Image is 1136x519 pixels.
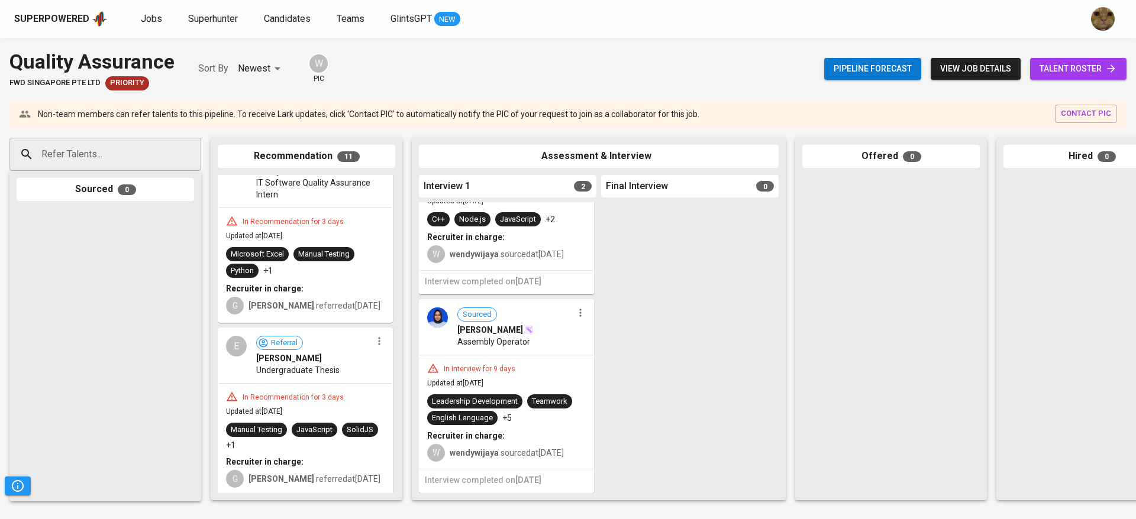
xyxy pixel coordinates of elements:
[432,396,518,407] div: Leadership Development
[515,277,541,286] span: [DATE]
[266,338,302,349] span: Referral
[92,10,108,28] img: app logo
[308,53,329,84] div: pic
[14,10,108,28] a: Superpoweredapp logo
[9,47,175,76] div: Quality Assurance
[390,12,460,27] a: GlintsGPT NEW
[424,180,470,193] span: Interview 1
[238,217,348,227] div: In Recommendation for 3 days
[308,53,329,74] div: W
[5,476,31,495] button: Pipeline Triggers
[226,439,235,451] p: +1
[226,284,304,293] b: Recruiter in charge:
[14,12,89,26] div: Superpowered
[427,245,445,263] div: W
[824,58,921,80] button: Pipeline forecast
[248,474,314,484] b: [PERSON_NAME]
[427,307,448,328] img: 6658050e09378bb7706b80df13fcc609.jpg
[457,336,530,348] span: Assembly Operator
[457,324,523,336] span: [PERSON_NAME]
[38,108,699,120] p: Non-team members can refer talents to this pipeline. To receive Lark updates, click 'Contact PIC'...
[226,336,247,356] div: E
[940,61,1011,76] span: view job details
[248,301,314,310] b: [PERSON_NAME]
[432,214,445,225] div: C++
[347,424,373,436] div: SolidJS
[458,309,496,320] span: Sourced
[546,213,555,225] p: +2
[226,297,244,314] div: G
[432,413,493,424] div: English Language
[502,412,512,424] p: +5
[218,145,395,168] div: Recommendation
[296,424,333,436] div: JavaScript
[434,14,460,25] span: NEW
[141,12,164,27] a: Jobs
[231,249,284,260] div: Microsoft Excel
[419,145,779,168] div: Assessment & Interview
[337,151,360,162] span: 11
[756,181,774,192] span: 0
[256,364,340,376] span: Undergraduate Thesis
[425,275,588,288] h6: Interview completed on
[1061,107,1111,121] span: contact pic
[238,61,270,76] p: Newest
[459,214,486,225] div: Node.js
[264,12,313,27] a: Candidates
[1098,151,1116,162] span: 0
[931,58,1021,80] button: view job details
[532,396,567,407] div: Teamwork
[105,76,149,90] div: New Job received from Demand Team
[450,249,499,259] b: wendywijaya
[1030,58,1127,80] a: talent roster
[264,13,311,24] span: Candidates
[105,77,149,89] span: Priority
[450,249,564,259] span: sourced at [DATE]
[606,180,668,193] span: Final Interview
[1091,7,1115,31] img: ec6c0910-f960-4a00-a8f8-c5744e41279e.jpg
[1040,61,1117,76] span: talent roster
[425,474,588,487] h6: Interview completed on
[198,61,228,76] p: Sort By
[427,431,505,440] b: Recruiter in charge:
[226,457,304,466] b: Recruiter in charge:
[188,12,240,27] a: Superhunter
[500,214,536,225] div: JavaScript
[450,448,564,458] span: sourced at [DATE]
[524,325,534,335] img: magic_wand.svg
[256,352,322,364] span: [PERSON_NAME]
[141,13,162,24] span: Jobs
[450,448,499,458] b: wendywijaya
[337,12,367,27] a: Teams
[574,181,592,192] span: 2
[248,474,380,484] span: referred at [DATE]
[248,301,380,310] span: referred at [DATE]
[337,13,364,24] span: Teams
[515,475,541,485] span: [DATE]
[256,177,372,200] span: IT Software Quality Assurance Intern
[427,232,505,242] b: Recruiter in charge:
[9,77,101,89] span: FWD Singapore Pte Ltd
[118,184,136,195] span: 0
[1055,105,1117,123] button: contact pic
[226,407,282,416] span: Updated at [DATE]
[17,178,194,201] div: Sourced
[298,249,350,260] div: Manual Testing
[427,444,445,462] div: W
[238,58,285,80] div: Newest
[903,151,921,162] span: 0
[195,153,197,155] button: Open
[263,265,273,277] p: +1
[226,470,244,488] div: G
[439,364,520,374] div: In Interview for 9 days
[802,145,980,168] div: Offered
[231,265,254,277] div: Python
[427,379,483,387] span: Updated at [DATE]
[188,13,238,24] span: Superhunter
[226,232,282,240] span: Updated at [DATE]
[390,13,432,24] span: GlintsGPT
[834,61,912,76] span: Pipeline forecast
[238,393,348,403] div: In Recommendation for 3 days
[231,424,282,436] div: Manual Testing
